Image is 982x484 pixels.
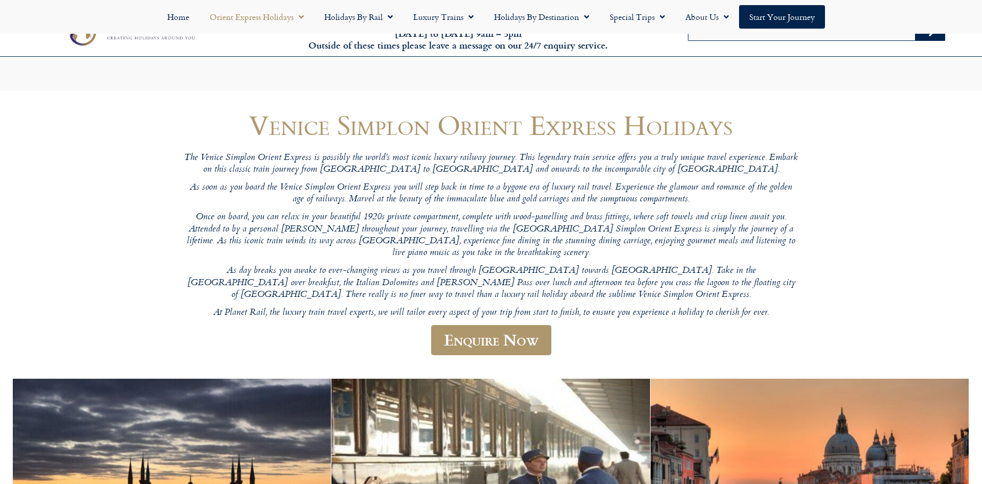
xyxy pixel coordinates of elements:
[403,5,484,29] a: Luxury Trains
[184,307,798,319] p: At Planet Rail, the luxury train travel experts, we will tailor every aspect of your trip from st...
[314,5,403,29] a: Holidays by Rail
[184,110,798,140] h1: Venice Simplon Orient Express Holidays
[431,325,551,355] a: Enquire Now
[739,5,825,29] a: Start your Journey
[675,5,739,29] a: About Us
[157,5,199,29] a: Home
[5,5,977,29] nav: Menu
[184,152,798,176] p: The Venice Simplon Orient Express is possibly the world’s most iconic luxury railway journey. Thi...
[199,5,314,29] a: Orient Express Holidays
[184,212,798,259] p: Once on board, you can relax in your beautiful 1920s private compartment, complete with wood-pane...
[184,265,798,301] p: As day breaks you awake to ever-changing views as you travel through [GEOGRAPHIC_DATA] towards [G...
[599,5,675,29] a: Special Trips
[484,5,599,29] a: Holidays by Destination
[184,182,798,206] p: As soon as you board the Venice Simplon Orient Express you will step back in time to a bygone era...
[264,28,652,52] h6: [DATE] to [DATE] 9am – 5pm Outside of these times please leave a message on our 24/7 enquiry serv...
